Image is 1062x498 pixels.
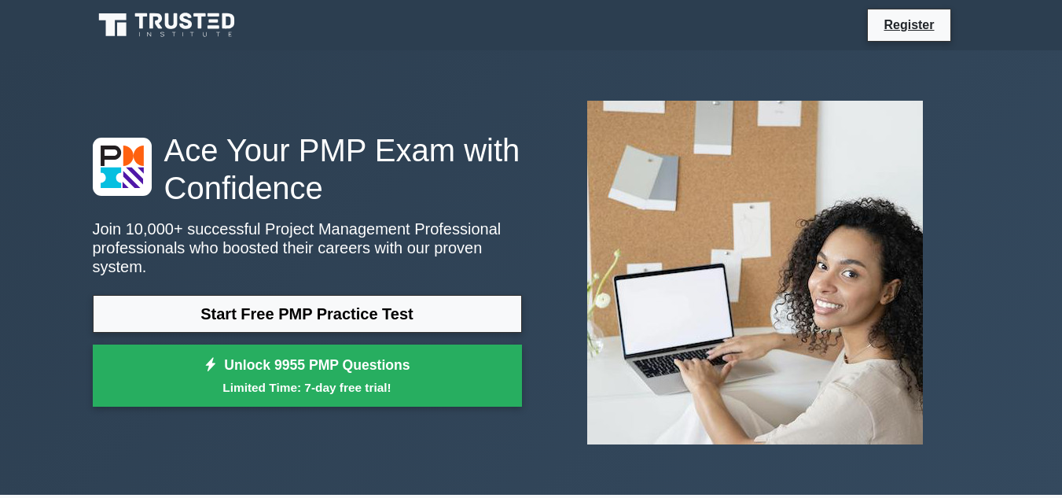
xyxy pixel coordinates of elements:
[93,219,522,276] p: Join 10,000+ successful Project Management Professional professionals who boosted their careers w...
[93,295,522,333] a: Start Free PMP Practice Test
[112,378,502,397] small: Limited Time: 7-day free trial!
[93,131,522,207] h1: Ace Your PMP Exam with Confidence
[874,15,943,35] a: Register
[93,345,522,408] a: Unlock 9955 PMP QuestionsLimited Time: 7-day free trial!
